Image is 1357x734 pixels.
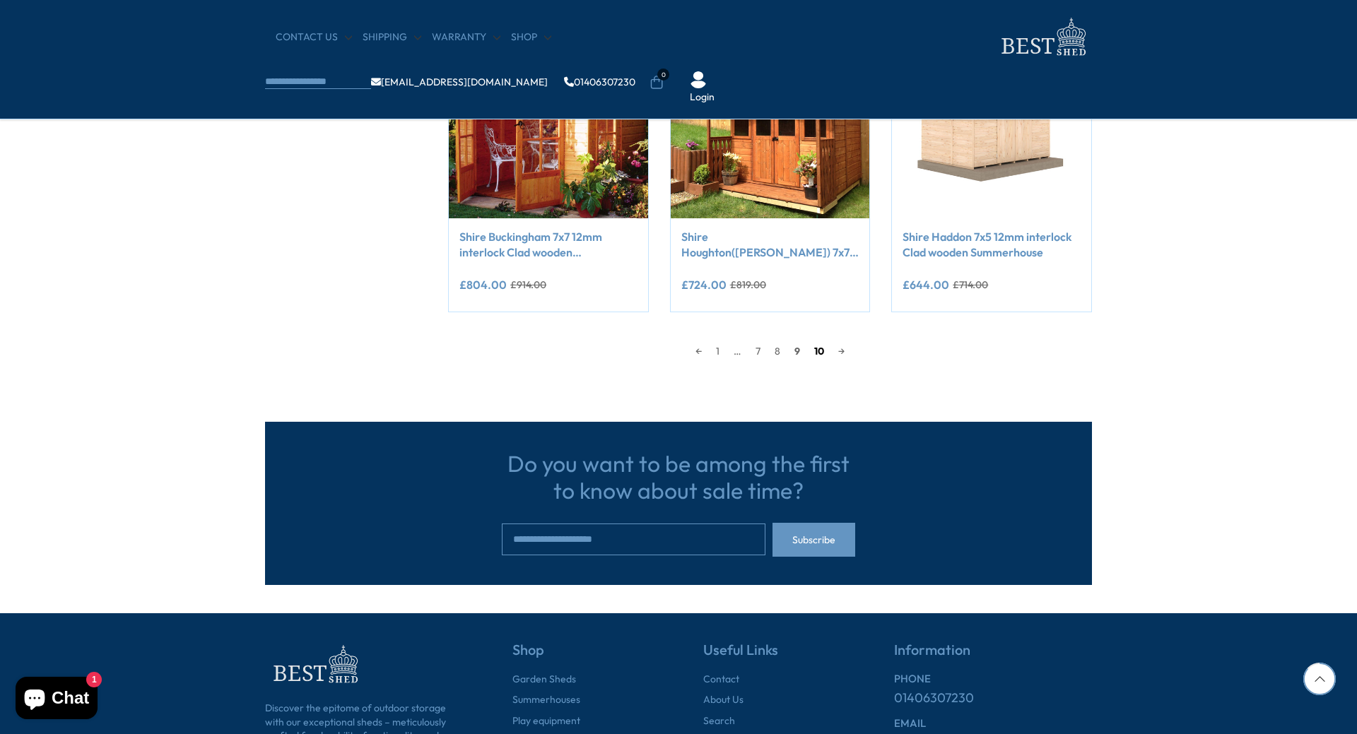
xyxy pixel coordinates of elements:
[681,279,727,290] ins: £724.00
[688,341,709,362] a: ←
[703,693,744,707] a: About Us
[265,641,364,687] img: footer-logo
[371,77,548,87] a: [EMAIL_ADDRESS][DOMAIN_NAME]
[657,69,669,81] span: 0
[807,341,831,362] a: 10
[512,673,576,687] a: Garden Sheds
[993,14,1092,60] img: logo
[903,229,1081,261] a: Shire Haddon 7x5 12mm interlock Clad wooden Summerhouse
[768,341,787,362] a: 8
[748,341,768,362] a: 7
[703,641,845,673] h5: Useful Links
[703,673,739,687] a: Contact
[432,30,500,45] a: Warranty
[512,714,580,728] a: Play equipment
[727,341,748,362] span: …
[690,90,715,105] a: Login
[831,341,852,362] a: →
[792,535,835,545] span: Subscribe
[650,76,664,90] a: 0
[894,717,1092,730] h6: EMAIL
[502,450,855,504] h3: Do you want to be among the first to know about sale time?
[894,673,1092,685] h6: PHONE
[276,30,352,45] a: CONTACT US
[564,77,635,87] a: 01406307230
[709,341,727,362] a: 1
[703,714,735,728] a: Search
[903,279,949,290] ins: £644.00
[510,280,546,290] del: £914.00
[459,229,638,261] a: Shire Buckingham 7x7 12mm interlock Clad wooden Summerhouse
[363,30,421,45] a: Shipping
[681,229,859,261] a: Shire Houghton([PERSON_NAME]) 7x7 12mm interlock Clad wooden Summerhouse
[953,280,988,290] del: £714.00
[730,280,766,290] del: £819.00
[690,71,707,88] img: User Icon
[459,279,507,290] ins: £804.00
[773,523,855,557] button: Subscribe
[511,30,551,45] a: Shop
[512,641,654,673] h5: Shop
[894,641,1092,673] h5: Information
[11,677,102,723] inbox-online-store-chat: Shopify online store chat
[512,693,580,707] a: Summerhouses
[787,341,807,362] span: 9
[894,689,974,706] a: 01406307230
